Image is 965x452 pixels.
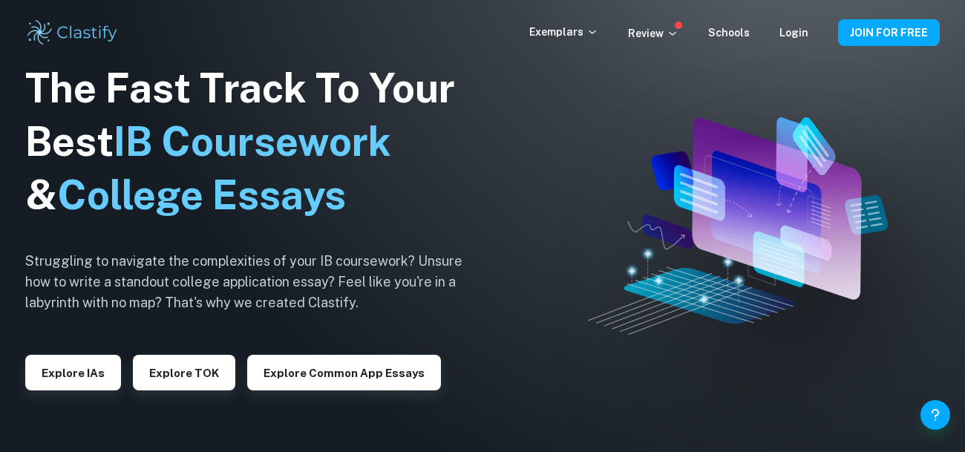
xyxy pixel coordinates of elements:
[920,400,950,430] button: Help and Feedback
[628,25,678,42] p: Review
[838,19,940,46] button: JOIN FOR FREE
[25,251,485,313] h6: Struggling to navigate the complexities of your IB coursework? Unsure how to write a standout col...
[247,355,441,390] button: Explore Common App essays
[25,365,121,379] a: Explore IAs
[25,355,121,390] button: Explore IAs
[708,27,750,39] a: Schools
[247,365,441,379] a: Explore Common App essays
[25,18,120,48] img: Clastify logo
[529,24,598,40] p: Exemplars
[133,365,235,379] a: Explore TOK
[25,62,485,222] h1: The Fast Track To Your Best &
[588,117,888,334] img: Clastify hero
[133,355,235,390] button: Explore TOK
[57,171,346,218] span: College Essays
[779,27,808,39] a: Login
[114,118,391,165] span: IB Coursework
